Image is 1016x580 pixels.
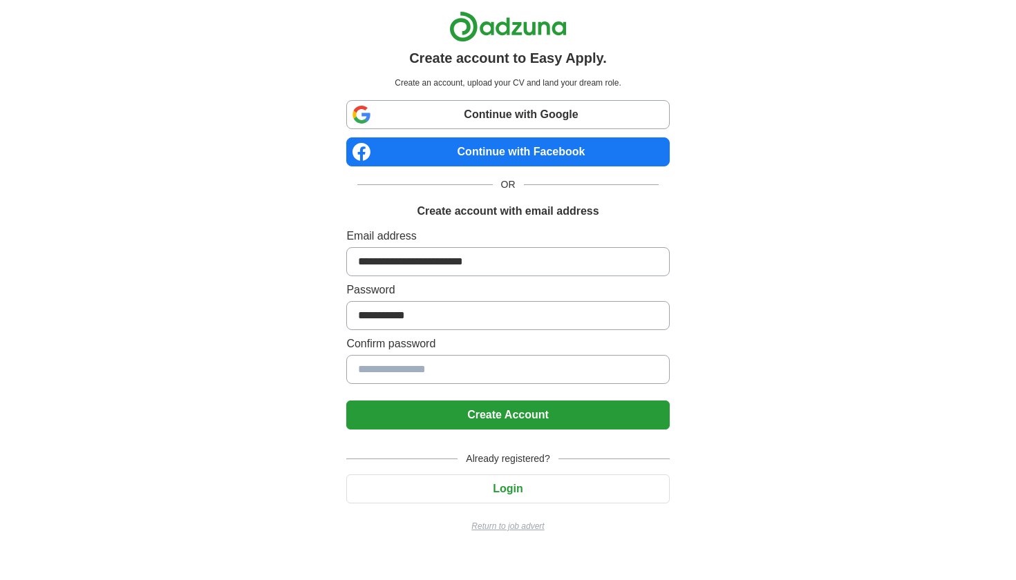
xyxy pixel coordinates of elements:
button: Create Account [346,400,669,429]
label: Email address [346,228,669,244]
label: Confirm password [346,336,669,352]
p: Create an account, upload your CV and land your dream role. [349,77,666,89]
label: Password [346,282,669,298]
a: Login [346,483,669,494]
span: OR [493,177,524,192]
h1: Create account to Easy Apply. [409,48,607,68]
h1: Create account with email address [417,203,599,220]
span: Already registered? [458,452,558,466]
button: Login [346,474,669,503]
a: Return to job advert [346,520,669,532]
a: Continue with Google [346,100,669,129]
img: Adzuna logo [449,11,567,42]
a: Continue with Facebook [346,137,669,166]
